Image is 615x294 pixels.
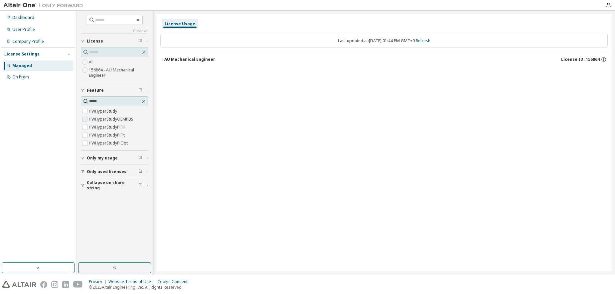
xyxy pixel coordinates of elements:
img: linkedin.svg [62,281,69,288]
div: Managed [12,63,32,68]
span: License [87,39,103,44]
div: Privacy [89,279,108,284]
button: License [81,34,148,49]
img: instagram.svg [51,281,58,288]
button: AU Mechanical EngineerLicense ID: 156864 [160,52,608,67]
label: HWHyperStudyOEMPBS [89,115,135,123]
span: Clear filter [138,39,142,44]
div: Cookie Consent [157,279,192,284]
span: Clear filter [138,88,142,93]
button: Only my usage [81,151,148,165]
button: Feature [81,83,148,98]
button: Collapse on share string [81,178,148,193]
span: Clear filter [138,155,142,161]
span: Feature [87,88,104,93]
img: youtube.svg [73,281,83,288]
label: HWHyperStudyPiOpt [89,139,129,147]
p: © 2025 Altair Engineering, Inc. All Rights Reserved. [89,284,192,290]
div: On Prem [12,74,29,80]
span: Clear filter [138,183,142,188]
img: Altair One [3,2,86,9]
label: All [89,58,95,66]
label: 156864 - AU Mechanical Engineer [89,66,148,79]
span: Collapse on share string [87,180,138,191]
span: Clear filter [138,169,142,174]
div: Company Profile [12,39,44,44]
span: Only used licenses [87,169,126,174]
label: HWHyperStudy [89,107,118,115]
div: AU Mechanical Engineer [164,57,215,62]
div: Website Terms of Use [108,279,157,284]
div: License Usage [165,21,195,27]
span: License ID: 156864 [561,57,600,62]
img: altair_logo.svg [2,281,36,288]
span: Only my usage [87,155,118,161]
a: Refresh [416,38,430,44]
label: HWHyperStudyPiFill [89,123,127,131]
a: Clear all [81,28,148,34]
div: Last updated at: [DATE] 01:44 PM GMT+9 [160,34,608,48]
div: License Settings [4,51,40,57]
div: User Profile [12,27,35,32]
div: Dashboard [12,15,34,20]
label: HWHyperStudyPiFit [89,131,126,139]
img: facebook.svg [40,281,47,288]
button: Only used licenses [81,164,148,179]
